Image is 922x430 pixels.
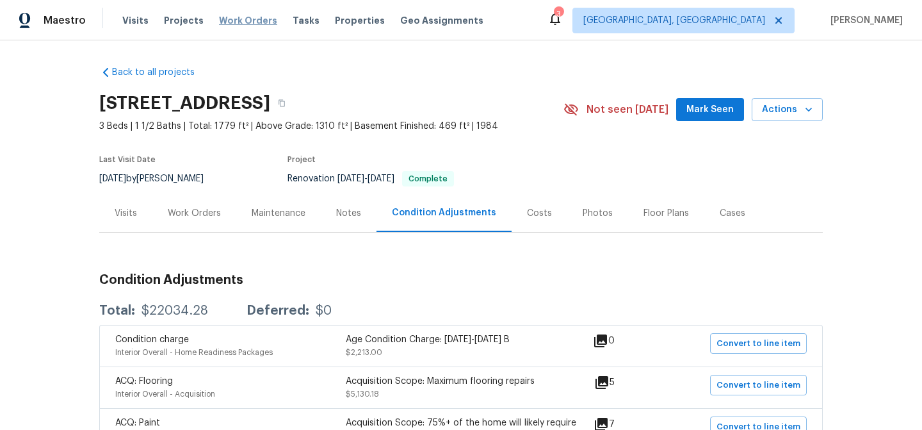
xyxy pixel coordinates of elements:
span: $5,130.18 [346,390,379,398]
button: Actions [752,98,823,122]
span: Project [287,156,316,163]
div: Deferred: [247,304,309,317]
span: Work Orders [219,14,277,27]
div: $22034.28 [142,304,208,317]
span: [GEOGRAPHIC_DATA], [GEOGRAPHIC_DATA] [583,14,765,27]
span: Interior Overall - Home Readiness Packages [115,349,273,356]
span: ACQ: Paint [115,418,160,427]
div: 0 [593,333,656,349]
span: Complete [403,175,453,183]
span: ACQ: Flooring [115,377,173,386]
span: Visits [122,14,149,27]
span: $2,213.00 [346,349,382,356]
span: [PERSON_NAME] [825,14,903,27]
span: Not seen [DATE] [586,103,668,116]
span: - [337,174,394,183]
div: Age Condition Charge: [DATE]-[DATE] B [346,333,576,346]
span: Convert to line item [716,378,800,393]
button: Mark Seen [676,98,744,122]
div: Cases [720,207,745,220]
div: Visits [115,207,137,220]
div: Acquisition Scope: Maximum flooring repairs [346,375,576,388]
span: Last Visit Date [99,156,156,163]
div: 3 [554,8,563,21]
span: Projects [164,14,204,27]
span: Condition charge [115,335,189,344]
div: Maintenance [252,207,305,220]
a: Back to all projects [99,66,222,79]
div: Costs [527,207,552,220]
div: Condition Adjustments [392,206,496,219]
button: Convert to line item [710,375,807,395]
div: by [PERSON_NAME] [99,171,219,186]
span: Geo Assignments [400,14,483,27]
span: Actions [762,102,813,118]
button: Copy Address [270,92,293,115]
span: Maestro [44,14,86,27]
span: Tasks [293,16,319,25]
span: Convert to line item [716,336,800,351]
span: Properties [335,14,385,27]
div: 5 [594,375,656,390]
div: Notes [336,207,361,220]
h2: [STREET_ADDRESS] [99,97,270,110]
span: [DATE] [99,174,126,183]
h3: Condition Adjustments [99,274,823,286]
div: Work Orders [168,207,221,220]
div: Photos [583,207,613,220]
span: [DATE] [337,174,364,183]
div: $0 [316,304,332,317]
div: Total: [99,304,135,317]
button: Convert to line item [710,333,807,354]
span: 3 Beds | 1 1/2 Baths | Total: 1779 ft² | Above Grade: 1310 ft² | Basement Finished: 469 ft² | 1984 [99,120,563,133]
div: Floor Plans [643,207,689,220]
span: Renovation [287,174,454,183]
span: Mark Seen [686,102,734,118]
span: [DATE] [368,174,394,183]
span: Interior Overall - Acquisition [115,390,215,398]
